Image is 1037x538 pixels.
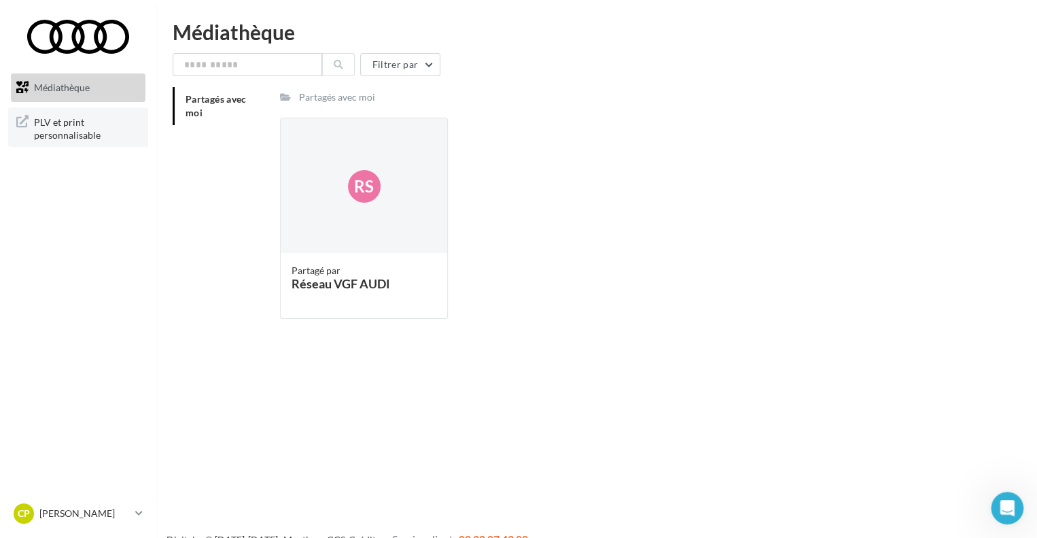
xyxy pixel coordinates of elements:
[292,278,436,290] div: Réseau VGF AUDI
[354,175,374,198] span: Rs
[11,501,145,526] a: CP [PERSON_NAME]
[18,507,30,520] span: CP
[39,507,130,520] p: [PERSON_NAME]
[8,107,148,148] a: PLV et print personnalisable
[173,22,1021,42] div: Médiathèque
[299,90,375,104] div: Partagés avec moi
[292,264,436,278] div: Partagé par
[186,93,247,118] span: Partagés avec moi
[360,53,440,76] button: Filtrer par
[8,73,148,102] a: Médiathèque
[34,82,90,93] span: Médiathèque
[34,113,140,142] span: PLV et print personnalisable
[991,492,1023,524] iframe: Intercom live chat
